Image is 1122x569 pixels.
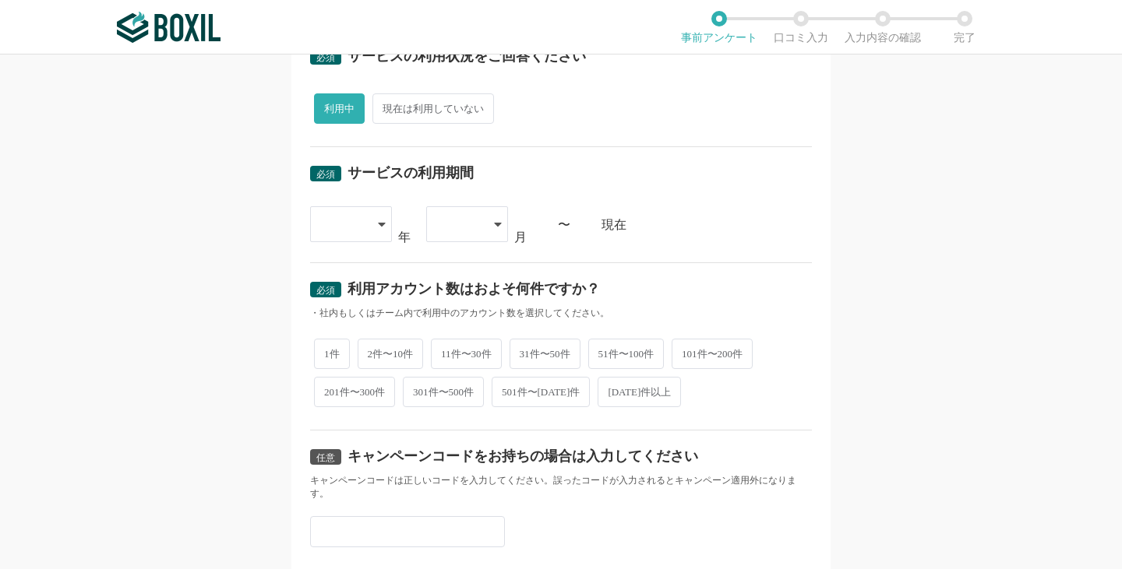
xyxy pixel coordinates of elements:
[316,452,335,463] span: 任意
[314,339,350,369] span: 1件
[672,339,753,369] span: 101件〜200件
[678,11,760,44] li: 事前アンケート
[348,166,474,180] div: サービスの利用期間
[316,169,335,180] span: 必須
[314,93,365,124] span: 利用中
[510,339,580,369] span: 31件〜50件
[372,93,494,124] span: 現在は利用していない
[348,282,600,296] div: 利用アカウント数はおよそ何件ですか？
[310,307,812,320] div: ・社内もしくはチーム内で利用中のアカウント数を選択してください。
[117,12,221,43] img: ボクシルSaaS_ロゴ
[310,474,812,501] div: キャンペーンコードは正しいコードを入力してください。誤ったコードが入力されるとキャンペーン適用外になります。
[314,377,395,407] span: 201件〜300件
[602,219,812,231] div: 現在
[558,219,570,231] div: 〜
[316,285,335,296] span: 必須
[348,49,586,63] div: サービスの利用状況をご回答ください
[316,52,335,63] span: 必須
[598,377,681,407] span: [DATE]件以上
[760,11,841,44] li: 口コミ入力
[403,377,484,407] span: 301件〜500件
[398,231,411,244] div: 年
[514,231,527,244] div: 月
[923,11,1005,44] li: 完了
[358,339,424,369] span: 2件〜10件
[492,377,590,407] span: 501件〜[DATE]件
[588,339,665,369] span: 51件〜100件
[348,449,698,463] div: キャンペーンコードをお持ちの場合は入力してください
[841,11,923,44] li: 入力内容の確認
[431,339,502,369] span: 11件〜30件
